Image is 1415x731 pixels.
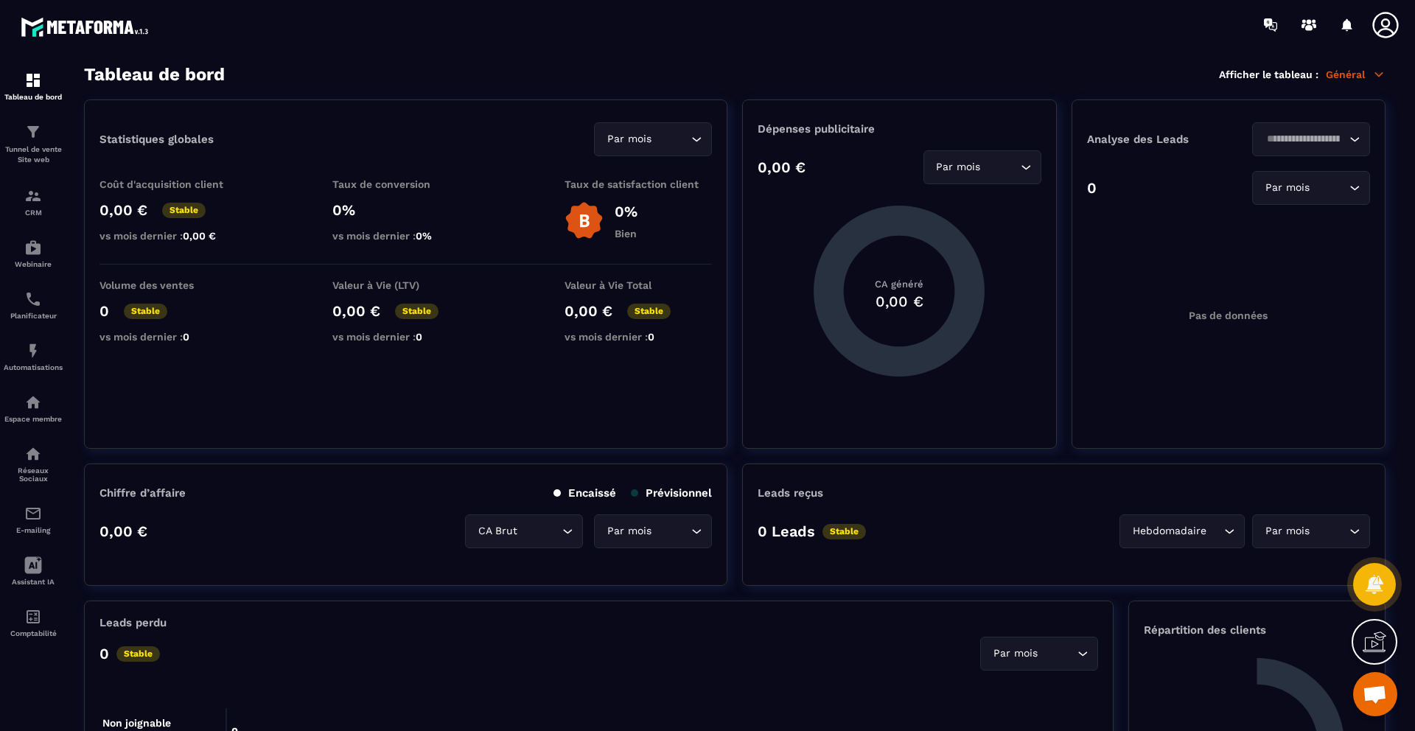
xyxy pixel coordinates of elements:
[416,331,422,343] span: 0
[99,201,147,219] p: 0,00 €
[4,279,63,331] a: schedulerschedulerPlanificateur
[758,486,823,500] p: Leads reçus
[99,279,247,291] p: Volume des ventes
[332,331,480,343] p: vs mois dernier :
[4,545,63,597] a: Assistant IA
[631,486,712,500] p: Prévisionnel
[332,279,480,291] p: Valeur à Vie (LTV)
[565,201,604,240] img: b-badge-o.b3b20ee6.svg
[4,526,63,534] p: E-mailing
[1252,171,1370,205] div: Search for option
[1087,179,1097,197] p: 0
[758,522,815,540] p: 0 Leads
[332,230,480,242] p: vs mois dernier :
[99,616,167,629] p: Leads perdu
[933,159,984,175] span: Par mois
[758,122,1041,136] p: Dépenses publicitaire
[980,637,1098,671] div: Search for option
[162,203,206,218] p: Stable
[4,228,63,279] a: automationsautomationsWebinaire
[99,178,247,190] p: Coût d'acquisition client
[1144,623,1370,637] p: Répartition des clients
[1119,514,1245,548] div: Search for option
[553,486,616,500] p: Encaissé
[1262,180,1313,196] span: Par mois
[654,523,688,539] input: Search for option
[332,178,480,190] p: Taux de conversion
[648,331,654,343] span: 0
[4,578,63,586] p: Assistant IA
[124,304,167,319] p: Stable
[4,629,63,637] p: Comptabilité
[4,60,63,112] a: formationformationTableau de bord
[565,331,712,343] p: vs mois dernier :
[183,230,216,242] span: 0,00 €
[4,112,63,176] a: formationformationTunnel de vente Site web
[1326,68,1386,81] p: Général
[99,133,214,146] p: Statistiques globales
[604,131,654,147] span: Par mois
[99,522,147,540] p: 0,00 €
[24,394,42,411] img: automations
[1262,131,1346,147] input: Search for option
[604,523,654,539] span: Par mois
[102,717,171,730] tspan: Non joignable
[4,415,63,423] p: Espace membre
[24,290,42,308] img: scheduler
[565,279,712,291] p: Valeur à Vie Total
[1353,672,1397,716] div: Ouvrir le chat
[24,239,42,256] img: automations
[4,176,63,228] a: formationformationCRM
[822,524,866,539] p: Stable
[984,159,1017,175] input: Search for option
[758,158,806,176] p: 0,00 €
[4,331,63,382] a: automationsautomationsAutomatisations
[99,331,247,343] p: vs mois dernier :
[4,597,63,648] a: accountantaccountantComptabilité
[24,123,42,141] img: formation
[84,64,225,85] h3: Tableau de bord
[332,302,380,320] p: 0,00 €
[615,228,637,239] p: Bien
[4,260,63,268] p: Webinaire
[4,494,63,545] a: emailemailE-mailing
[627,304,671,319] p: Stable
[4,209,63,217] p: CRM
[594,122,712,156] div: Search for option
[116,646,160,662] p: Stable
[565,302,612,320] p: 0,00 €
[1262,523,1313,539] span: Par mois
[24,505,42,522] img: email
[1219,69,1318,80] p: Afficher le tableau :
[416,230,432,242] span: 0%
[4,466,63,483] p: Réseaux Sociaux
[1189,309,1268,321] p: Pas de données
[4,434,63,494] a: social-networksocial-networkRéseaux Sociaux
[654,131,688,147] input: Search for option
[4,363,63,371] p: Automatisations
[24,71,42,89] img: formation
[99,486,186,500] p: Chiffre d’affaire
[4,312,63,320] p: Planificateur
[24,445,42,463] img: social-network
[594,514,712,548] div: Search for option
[24,608,42,626] img: accountant
[183,331,189,343] span: 0
[1209,523,1220,539] input: Search for option
[99,302,109,320] p: 0
[1313,523,1346,539] input: Search for option
[475,523,520,539] span: CA Brut
[4,93,63,101] p: Tableau de bord
[332,201,480,219] p: 0%
[21,13,153,41] img: logo
[615,203,637,220] p: 0%
[24,342,42,360] img: automations
[4,144,63,165] p: Tunnel de vente Site web
[99,230,247,242] p: vs mois dernier :
[1087,133,1229,146] p: Analyse des Leads
[1041,646,1074,662] input: Search for option
[24,187,42,205] img: formation
[990,646,1041,662] span: Par mois
[565,178,712,190] p: Taux de satisfaction client
[1252,514,1370,548] div: Search for option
